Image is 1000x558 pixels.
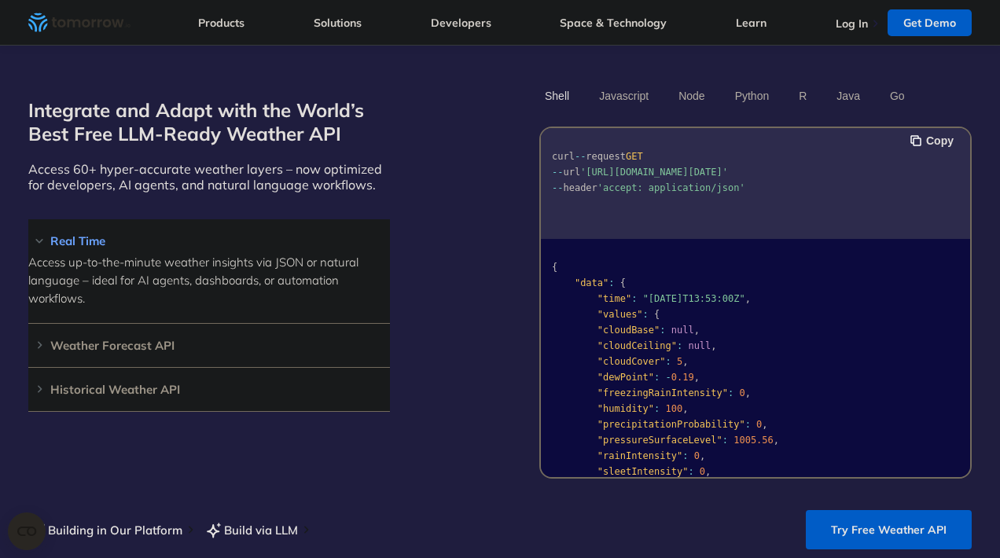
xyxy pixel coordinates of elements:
a: Solutions [314,16,362,30]
span: "[DATE]T13:53:00Z" [643,293,745,304]
span: 0 [700,466,705,477]
span: 1005.56 [733,435,774,446]
span: { [654,309,660,320]
span: "humidity" [597,403,654,414]
span: : [666,356,671,367]
span: , [705,466,711,477]
span: : [654,372,660,383]
span: header [563,182,597,193]
button: Node [673,83,710,109]
span: null [671,325,694,336]
h3: Historical Weather API [28,384,390,395]
a: Developers [431,16,491,30]
button: Shell [539,83,575,109]
span: request [586,151,626,162]
span: 0 [739,387,744,398]
span: , [711,340,716,351]
span: 0.19 [671,372,694,383]
span: : [682,450,688,461]
span: "cloudBase" [597,325,660,336]
span: 5 [677,356,682,367]
span: , [762,419,767,430]
span: "dewPoint" [597,372,654,383]
span: "cloudCeiling" [597,340,677,351]
span: url [563,167,580,178]
span: : [660,325,665,336]
button: Python [730,83,775,109]
span: "sleetIntensity" [597,466,689,477]
span: : [631,293,637,304]
a: Building in Our Platform [28,520,182,540]
span: : [688,466,693,477]
a: Products [198,16,244,30]
button: Java [831,83,866,109]
button: R [793,83,812,109]
span: : [654,403,660,414]
span: { [552,262,557,273]
span: 100 [666,403,683,414]
button: Javascript [594,83,654,109]
span: , [745,293,751,304]
span: : [608,277,614,288]
button: Open CMP widget [8,512,46,550]
span: "time" [597,293,631,304]
span: { [620,277,626,288]
a: Home link [28,11,131,35]
p: Access up-to-the-minute weather insights via JSON or natural language – ideal for AI agents, dash... [28,253,390,307]
span: 0 [756,419,762,430]
span: curl [552,151,575,162]
a: Log In [836,17,868,31]
span: : [745,419,751,430]
span: , [682,403,688,414]
span: 0 [694,450,700,461]
h3: Weather Forecast API [28,340,390,351]
span: "freezingRainIntensity" [597,387,728,398]
button: Copy [910,132,958,149]
span: : [722,435,728,446]
span: 'accept: application/json' [597,182,745,193]
a: Space & Technology [560,16,667,30]
span: -- [552,182,563,193]
span: : [677,340,682,351]
span: , [745,387,751,398]
span: "cloudCover" [597,356,666,367]
span: GET [626,151,643,162]
a: Learn [736,16,767,30]
span: , [682,356,688,367]
span: "precipitationProbability" [597,419,745,430]
span: "values" [597,309,643,320]
button: Go [884,83,910,109]
span: null [688,340,711,351]
span: -- [575,151,586,162]
span: "rainIntensity" [597,450,682,461]
span: '[URL][DOMAIN_NAME][DATE]' [580,167,728,178]
span: , [694,372,700,383]
span: "pressureSurfaceLevel" [597,435,722,446]
span: "data" [575,277,608,288]
span: , [694,325,700,336]
span: - [666,372,671,383]
h2: Integrate and Adapt with the World’s Best Free LLM-Ready Weather API [28,98,390,145]
p: Access 60+ hyper-accurate weather layers – now optimized for developers, AI agents, and natural l... [28,161,390,193]
a: Get Demo [888,9,972,36]
a: Build via LLM [204,520,298,540]
span: : [643,309,649,320]
span: -- [552,167,563,178]
span: , [700,450,705,461]
span: , [774,435,779,446]
span: : [728,387,733,398]
h3: Real Time [28,235,390,247]
a: Try Free Weather API [806,510,972,549]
